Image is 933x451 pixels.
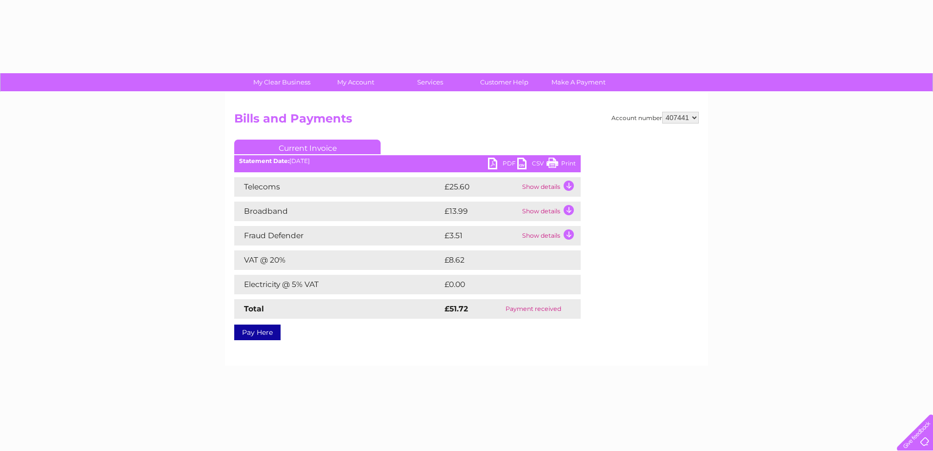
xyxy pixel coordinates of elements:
[234,112,699,130] h2: Bills and Payments
[487,299,581,319] td: Payment received
[234,250,442,270] td: VAT @ 20%
[611,112,699,123] div: Account number
[442,202,520,221] td: £13.99
[239,157,289,164] b: Statement Date:
[442,275,558,294] td: £0.00
[442,177,520,197] td: £25.60
[234,202,442,221] td: Broadband
[234,325,281,340] a: Pay Here
[242,73,322,91] a: My Clear Business
[442,226,520,246] td: £3.51
[244,304,264,313] strong: Total
[547,158,576,172] a: Print
[234,177,442,197] td: Telecoms
[520,202,581,221] td: Show details
[520,177,581,197] td: Show details
[234,158,581,164] div: [DATE]
[445,304,468,313] strong: £51.72
[390,73,470,91] a: Services
[316,73,396,91] a: My Account
[517,158,547,172] a: CSV
[538,73,619,91] a: Make A Payment
[520,226,581,246] td: Show details
[234,226,442,246] td: Fraud Defender
[234,275,442,294] td: Electricity @ 5% VAT
[442,250,558,270] td: £8.62
[464,73,545,91] a: Customer Help
[488,158,517,172] a: PDF
[234,140,381,154] a: Current Invoice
